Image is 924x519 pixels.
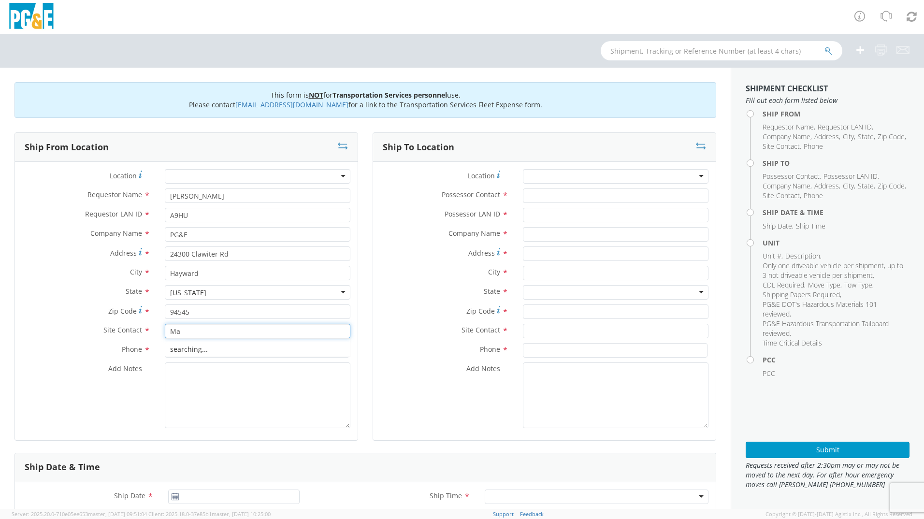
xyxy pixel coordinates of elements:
span: PG&E DOT's Hazardous Materials 101 reviewed [763,300,877,318]
a: Feedback [520,510,544,518]
li: , [843,132,855,142]
li: , [808,280,842,290]
li: , [858,132,875,142]
h4: Ship Date & Time [763,209,910,216]
li: , [763,142,801,151]
span: Phone [804,191,823,200]
span: City [488,267,500,276]
span: City [843,132,854,141]
span: Possessor LAN ID [445,209,500,218]
li: , [763,221,794,231]
span: Site Contact [763,142,800,151]
span: Zip Code [878,132,905,141]
h4: Unit [763,239,910,246]
b: Transportation Services personnel [332,90,447,100]
span: Address [468,248,495,258]
strong: Shipment Checklist [746,83,828,94]
span: Requestor LAN ID [818,122,872,131]
li: , [763,172,821,181]
h4: PCC [763,356,910,363]
span: master, [DATE] 09:51:04 [88,510,147,518]
span: Ship Date [114,491,145,500]
span: State [484,287,500,296]
span: Tow Type [844,280,872,289]
span: Zip Code [466,306,495,316]
li: , [763,191,801,201]
span: State [126,287,142,296]
li: , [763,319,907,338]
span: Zip Code [108,306,137,316]
h3: Ship To Location [383,143,454,152]
li: , [763,122,815,132]
span: Site Contact [763,191,800,200]
img: pge-logo-06675f144f4cfa6a6814.png [7,3,56,31]
h4: Ship To [763,159,910,167]
u: NOT [309,90,323,100]
li: , [785,251,822,261]
li: , [858,181,875,191]
span: Possessor Contact [442,190,500,199]
span: Shipping Papers Required [763,290,840,299]
li: , [763,300,907,319]
span: Time Critical Details [763,338,822,347]
span: Requests received after 2:30pm may or may not be moved to the next day. For after hour emergency ... [746,461,910,490]
span: Possessor Contact [763,172,820,181]
span: Move Type [808,280,840,289]
span: Site Contact [462,325,500,334]
span: Add Notes [466,364,500,373]
span: Site Contact [103,325,142,334]
li: , [763,132,812,142]
li: , [814,181,840,191]
div: [US_STATE] [170,288,206,298]
span: Phone [480,345,500,354]
li: , [763,290,841,300]
span: Requestor Name [87,190,142,199]
span: City [843,181,854,190]
span: Copyright © [DATE]-[DATE] Agistix Inc., All Rights Reserved [765,510,912,518]
li: , [818,122,873,132]
div: searching... [165,342,350,357]
a: Support [493,510,514,518]
span: Fill out each form listed below [746,96,910,105]
span: Unit # [763,251,781,260]
span: PG&E Hazardous Transportation Tailboard reviewed [763,319,889,338]
span: Address [814,181,839,190]
span: Ship Time [430,491,462,500]
h4: Ship From [763,110,910,117]
span: Client: 2025.18.0-37e85b1 [148,510,271,518]
span: Zip Code [878,181,905,190]
span: Company Name [763,132,810,141]
span: Phone [804,142,823,151]
span: PCC [763,369,775,378]
li: , [843,181,855,191]
span: Location [468,171,495,180]
span: Address [110,248,137,258]
button: Submit [746,442,910,458]
span: Company Name [763,181,810,190]
li: , [814,132,840,142]
span: Description [785,251,820,260]
span: Company Name [448,229,500,238]
li: , [763,280,806,290]
li: , [763,181,812,191]
h3: Ship From Location [25,143,109,152]
span: State [858,181,874,190]
span: City [130,267,142,276]
input: Shipment, Tracking or Reference Number (at least 4 chars) [601,41,842,60]
li: , [763,261,907,280]
li: , [844,280,874,290]
span: State [858,132,874,141]
li: , [763,251,783,261]
a: [EMAIL_ADDRESS][DOMAIN_NAME] [235,100,348,109]
div: This form is for use. Please contact for a link to the Transportation Services Fleet Expense form. [14,82,716,118]
span: Server: 2025.20.0-710e05ee653 [12,510,147,518]
span: Phone [122,345,142,354]
span: Company Name [90,229,142,238]
span: Ship Date [763,221,792,231]
span: CDL Required [763,280,804,289]
h3: Ship Date & Time [25,462,100,472]
span: Requestor LAN ID [85,209,142,218]
li: , [878,181,906,191]
span: Location [110,171,137,180]
li: , [878,132,906,142]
